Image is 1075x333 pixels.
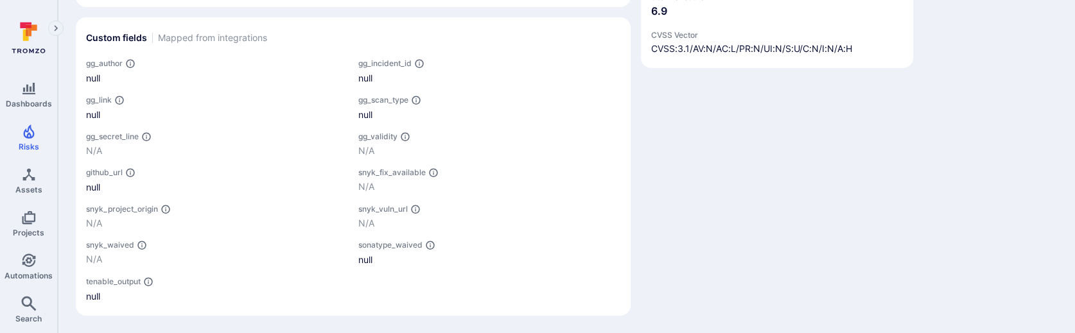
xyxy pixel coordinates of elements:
[86,289,348,303] div: null
[76,17,631,316] section: custom fields card
[651,4,903,17] span: 6.9
[651,30,903,40] span: CVSS Vector
[48,21,64,36] button: Expand navigation menu
[86,253,348,266] p: N/A
[86,240,134,250] span: snyk_waived
[15,314,42,323] span: Search
[358,95,408,105] span: gg_scan_type
[86,180,348,194] div: null
[19,142,39,151] span: Risks
[86,144,348,157] p: N/A
[358,180,620,193] p: N/A
[86,167,123,177] span: github_url
[358,253,620,266] div: null
[358,132,398,141] span: gg_validity
[15,185,42,194] span: Assets
[358,217,620,230] p: N/A
[6,99,52,108] span: Dashboards
[358,71,620,85] div: null
[358,204,408,214] span: snyk_vuln_url
[86,71,348,85] div: null
[51,23,60,34] i: Expand navigation menu
[158,31,267,44] span: Mapped from integrations
[86,217,348,230] p: N/A
[86,31,147,44] h2: Custom fields
[358,108,620,121] div: null
[358,144,620,157] p: N/A
[358,240,423,250] span: sonatype_waived
[358,58,412,68] span: gg_incident_id
[86,58,123,68] span: gg_author
[86,132,139,141] span: gg_secret_line
[86,277,141,286] span: tenable_output
[86,108,348,121] div: null
[86,95,112,105] span: gg_link
[4,271,53,280] span: Automations
[86,204,158,214] span: snyk_project_origin
[651,42,903,55] span: CVSS:3.1/AV:N/AC:L/PR:N/UI:N/S:U/C:N/I:N/A:H
[358,167,426,177] span: snyk_fix_available
[13,228,44,237] span: Projects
